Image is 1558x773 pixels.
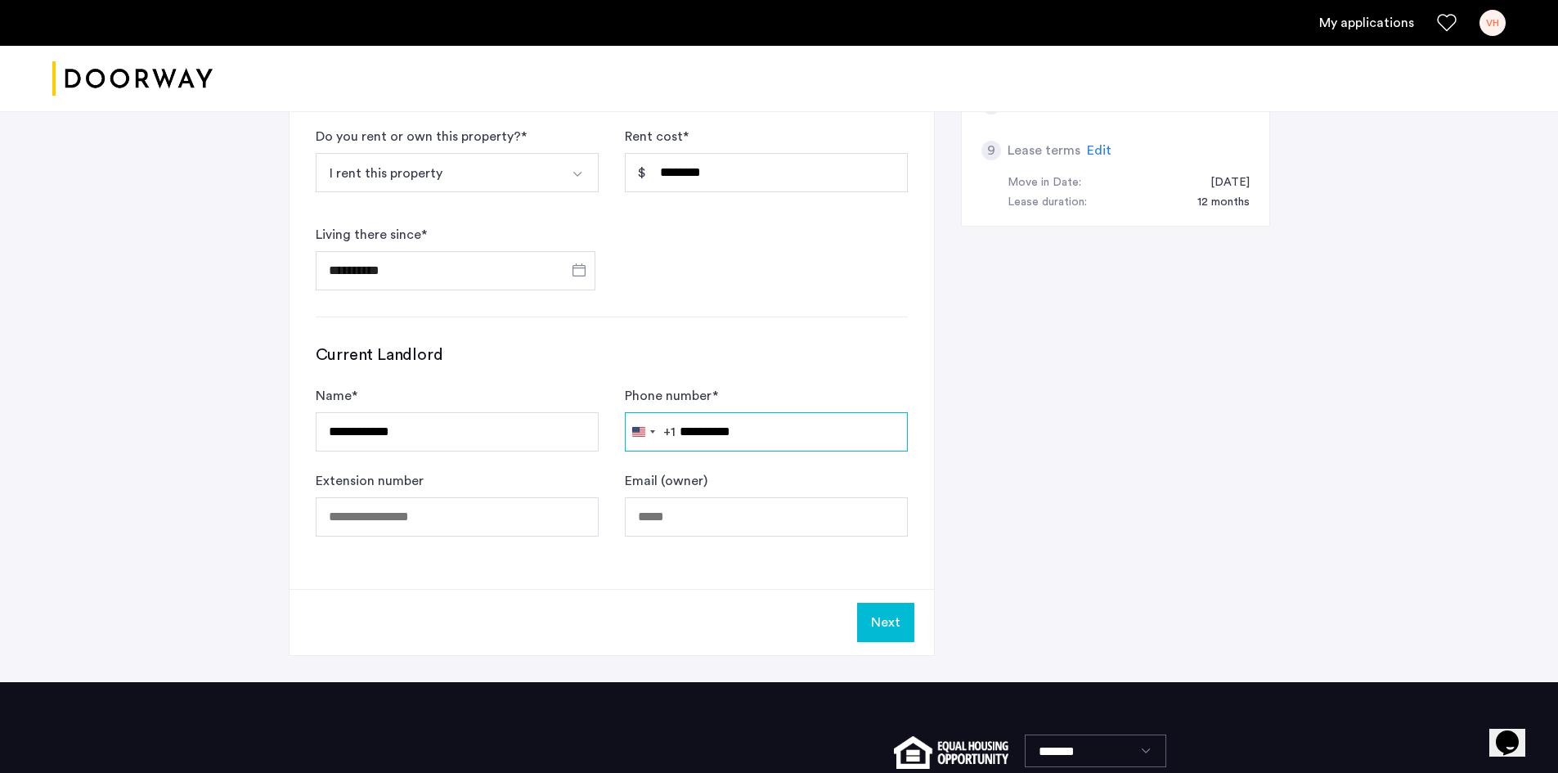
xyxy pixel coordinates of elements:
label: Rent cost * [625,127,689,146]
label: Phone number * [625,386,718,406]
div: 08/22/2025 [1194,173,1250,193]
div: Lease duration: [1008,193,1087,213]
div: VH [1479,10,1506,36]
label: Extension number [316,471,424,491]
div: 12 months [1181,193,1250,213]
a: Favorites [1437,13,1457,33]
iframe: chat widget [1489,708,1542,757]
label: Living there since * [316,225,427,245]
label: Name * [316,386,357,406]
span: Edit [1087,144,1111,157]
button: Next [857,603,914,642]
img: logo [52,48,213,110]
h5: Lease terms [1008,141,1080,160]
button: Open calendar [569,260,589,280]
a: My application [1319,13,1414,33]
img: arrow [571,168,584,181]
img: equal-housing.png [894,736,1008,769]
h3: Current Landlord [316,344,908,366]
button: Select option [316,153,560,192]
label: Email (owner) [625,471,707,491]
div: +1 [663,422,676,442]
a: Cazamio logo [52,48,213,110]
button: Select option [559,153,599,192]
button: Selected country [626,413,676,451]
div: 9 [981,141,1001,160]
div: Move in Date: [1008,173,1081,193]
div: Do you rent or own this property? * [316,127,527,146]
select: Language select [1025,735,1166,767]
